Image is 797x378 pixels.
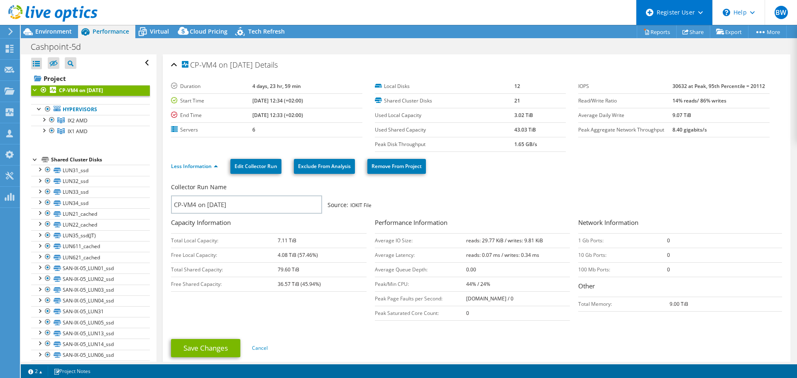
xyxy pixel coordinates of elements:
[578,248,667,262] td: 10 Gb Ports:
[328,201,348,209] label: Source:
[248,27,285,35] span: Tech Refresh
[171,111,252,119] label: End Time
[375,291,466,306] td: Peak Page Faults per Second:
[667,237,670,244] b: 0
[278,262,367,277] td: 79.60 TiB
[182,61,253,69] span: CP-VM4 on [DATE]
[171,262,278,277] td: Total Shared Capacity:
[375,97,514,105] label: Shared Cluster Disks
[31,85,150,96] a: CP-VM4 on [DATE]
[31,126,150,137] a: IX1 AMD
[278,248,367,262] td: 4.08 TiB (57.46%)
[466,266,476,273] b: 0.00
[171,163,218,170] a: Less Information
[667,266,670,273] b: 0
[252,112,303,119] b: [DATE] 12:33 (+02:00)
[578,262,667,277] td: 100 Mb Ports:
[171,97,252,105] label: Start Time
[514,141,537,148] b: 1.65 GB/s
[375,233,466,248] td: Average IO Size:
[31,328,150,339] a: SAN-IX-05_LUN13_ssd
[672,112,691,119] b: 9.07 TiB
[514,112,533,119] b: 3.02 TiB
[31,165,150,176] a: LUN31_ssd
[171,126,252,134] label: Servers
[672,126,707,133] b: 8.40 gigabits/s
[31,317,150,328] a: SAN-IX-05_LUN05_ssd
[59,87,103,94] b: CP-VM4 on [DATE]
[514,97,520,104] b: 21
[294,159,355,174] a: Exclude From Analysis
[775,6,788,19] span: BW
[667,251,670,259] b: 0
[514,83,520,90] b: 12
[31,350,150,361] a: SAN-IX-05_LUN06_ssd
[171,218,367,229] h3: Capacity Information
[252,126,255,133] b: 6
[31,208,150,219] a: LUN21_cached
[278,277,367,291] td: 36.57 TiB (45.94%)
[578,82,672,90] label: IOPS
[171,277,278,291] td: Free Shared Capacity:
[230,159,281,174] a: Edit Collector Run
[367,159,426,174] a: Remove From Project
[171,82,252,90] label: Duration
[93,27,129,35] span: Performance
[150,27,169,35] span: Virtual
[375,248,466,262] td: Average Latency:
[672,83,765,90] b: 30632 at Peak, 95th Percentile = 20112
[578,218,782,229] h3: Network Information
[375,82,514,90] label: Local Disks
[171,183,227,191] label: Collector Run Name
[31,104,150,115] a: Hypervisors
[31,339,150,349] a: SAN-IX-05_LUN14_ssd
[31,306,150,317] a: SAN-IX-05_LUN31
[578,297,670,311] td: Total Memory:
[48,366,96,376] a: Project Notes
[578,126,672,134] label: Peak Aggregate Network Throughput
[676,25,710,38] a: Share
[252,344,268,351] a: Cancel
[466,295,513,302] b: [DOMAIN_NAME] / 0
[31,198,150,208] a: LUN34_ssd
[637,25,677,38] a: Reports
[51,155,150,165] div: Shared Cluster Disks
[68,128,88,135] span: IX1 AMD
[672,97,726,104] b: 14% reads/ 86% writes
[375,306,466,320] td: Peak Saturated Core Count:
[31,241,150,252] a: LUN611_cached
[328,202,372,209] span: IOKIT File
[171,248,278,262] td: Free Local Capacity:
[171,233,278,248] td: Total Local Capacity:
[466,237,543,244] b: reads: 29.77 KiB / writes: 9.81 KiB
[31,115,150,126] a: IX2 AMD
[252,83,301,90] b: 4 days, 23 hr, 59 min
[748,25,787,38] a: More
[171,339,240,357] a: Save Changes
[375,126,514,134] label: Used Shared Capacity
[27,42,94,51] h1: Cashpoint-5d
[31,72,150,85] a: Project
[466,310,469,317] b: 0
[375,262,466,277] td: Average Queue Depth:
[578,97,672,105] label: Read/Write Ratio
[255,60,278,70] span: Details
[31,230,150,241] a: LUN35_ssd(JT)
[31,263,150,273] a: SAN-IX-05_LUN01_ssd
[710,25,748,38] a: Export
[375,277,466,291] td: Peak/Min CPU:
[35,27,72,35] span: Environment
[31,285,150,295] a: SAN-IX-05_LUN03_ssd
[31,187,150,198] a: LUN33_ssd
[514,126,536,133] b: 43.03 TiB
[252,97,303,104] b: [DATE] 12:34 (+02:00)
[723,9,730,16] svg: \n
[31,273,150,284] a: SAN-IX-05_LUN02_ssd
[190,27,227,35] span: Cloud Pricing
[578,233,667,248] td: 1 Gb Ports:
[31,252,150,263] a: LUN621_cached
[278,233,367,248] td: 7.11 TiB
[375,218,570,229] h3: Performance Information
[22,366,48,376] a: 2
[31,219,150,230] a: LUN22_cached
